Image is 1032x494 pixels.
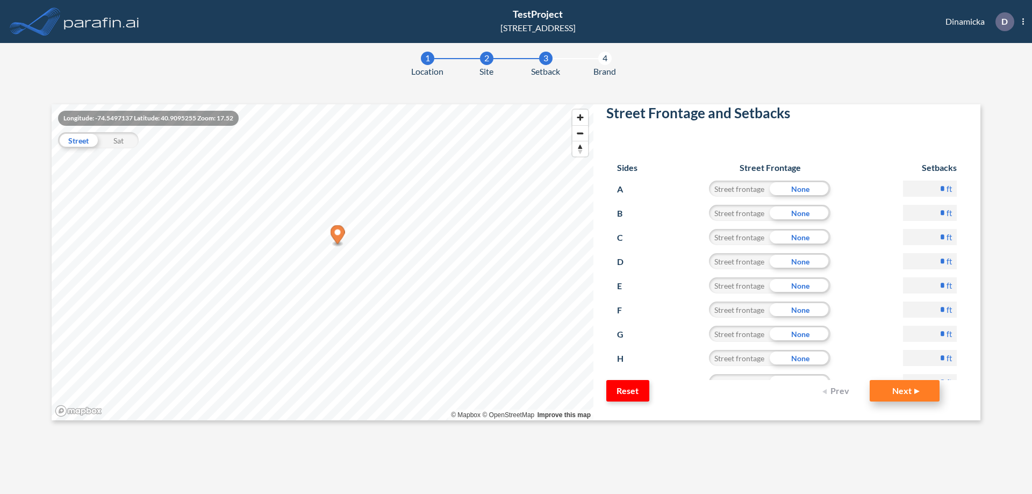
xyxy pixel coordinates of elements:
[617,253,637,270] p: D
[709,181,770,197] div: Street frontage
[482,411,534,419] a: OpenStreetMap
[770,374,830,390] div: None
[500,22,576,34] div: [STREET_ADDRESS]
[709,277,770,293] div: Street frontage
[421,52,434,65] div: 1
[593,65,616,78] span: Brand
[770,253,830,269] div: None
[606,105,967,126] h2: Street Frontage and Setbacks
[606,380,649,402] button: Reset
[617,181,637,198] p: A
[572,126,588,141] span: Zoom out
[770,326,830,342] div: None
[709,374,770,390] div: Street frontage
[770,350,830,366] div: None
[870,380,940,402] button: Next
[537,411,591,419] a: Improve this map
[331,225,345,247] div: Map marker
[411,65,443,78] span: Location
[709,350,770,366] div: Street frontage
[816,380,859,402] button: Prev
[55,405,102,417] a: Mapbox homepage
[58,111,239,126] div: Longitude: -74.5497137 Latitude: 40.9095255 Zoom: 17.52
[572,110,588,125] button: Zoom in
[62,11,141,32] img: logo
[947,377,952,388] label: ft
[903,162,957,173] h6: Setbacks
[709,326,770,342] div: Street frontage
[513,8,563,20] span: TestProject
[98,132,139,148] div: Sat
[929,12,1024,31] div: Dinamicka
[709,229,770,245] div: Street frontage
[947,353,952,363] label: ft
[699,162,841,173] h6: Street Frontage
[770,181,830,197] div: None
[709,205,770,221] div: Street frontage
[617,350,637,367] p: H
[572,141,588,156] button: Reset bearing to north
[770,302,830,318] div: None
[947,304,952,315] label: ft
[617,162,637,173] h6: Sides
[770,277,830,293] div: None
[531,65,560,78] span: Setback
[617,302,637,319] p: F
[947,280,952,291] label: ft
[770,205,830,221] div: None
[617,277,637,295] p: E
[709,302,770,318] div: Street frontage
[709,253,770,269] div: Street frontage
[451,411,481,419] a: Mapbox
[480,52,493,65] div: 2
[52,104,593,420] canvas: Map
[947,256,952,267] label: ft
[617,229,637,246] p: C
[539,52,553,65] div: 3
[479,65,493,78] span: Site
[617,374,637,391] p: I
[598,52,612,65] div: 4
[58,132,98,148] div: Street
[947,207,952,218] label: ft
[617,205,637,222] p: B
[947,183,952,194] label: ft
[947,232,952,242] label: ft
[770,229,830,245] div: None
[947,328,952,339] label: ft
[617,326,637,343] p: G
[572,125,588,141] button: Zoom out
[1001,17,1008,26] p: D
